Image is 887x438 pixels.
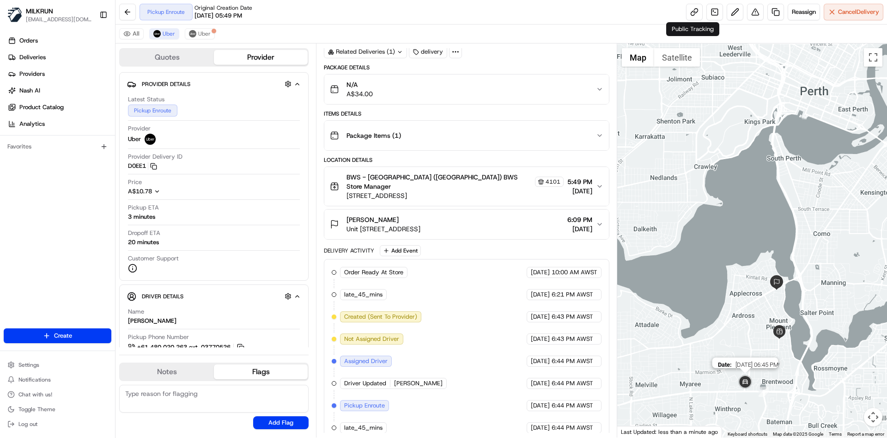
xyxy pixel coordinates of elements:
div: 20 minutes [128,238,159,247]
button: Reassign [788,4,820,20]
span: Date : [717,361,731,368]
span: [STREET_ADDRESS] [346,191,563,200]
div: [PERSON_NAME] [128,317,176,325]
button: N/AA$34.00 [324,74,608,104]
span: 6:44 PM AWST [552,424,593,432]
a: Providers [4,67,115,81]
button: Uber [149,28,179,39]
span: Provider [128,124,151,133]
span: 6:43 PM AWST [552,313,593,321]
span: [PERSON_NAME] [346,215,399,224]
a: Terms (opens in new tab) [829,432,842,437]
span: [DATE] [567,224,592,234]
span: N/A [346,80,373,89]
button: MILKRUN [26,6,53,16]
button: Flags [214,364,308,379]
div: Delivery Activity [324,247,374,254]
span: 10:00 AM AWST [552,268,597,277]
div: Public Tracking [666,22,719,36]
div: Package Details [324,64,609,71]
span: Order Ready At Store [344,268,403,277]
span: Chat with us! [18,391,52,398]
span: Pickup ETA [128,204,159,212]
img: uber-new-logo.jpeg [153,30,161,37]
button: Chat with us! [4,388,111,401]
span: Reassign [792,8,816,16]
span: Assigned Driver [344,357,388,365]
button: Map camera controls [864,408,882,426]
span: Driver Details [142,293,183,300]
button: All [119,28,144,39]
button: [PERSON_NAME]Unit [STREET_ADDRESS]6:09 PM[DATE] [324,210,608,239]
span: Settings [18,361,39,369]
img: uber-new-logo.jpeg [189,30,196,37]
span: [DATE] [531,268,550,277]
button: Add Flag [253,416,309,429]
span: Deliveries [19,53,46,62]
div: 2 [736,373,754,392]
button: Keyboard shortcuts [728,431,767,438]
span: [DATE] [531,357,550,365]
span: +61 480 020 263 ext. 03770526 [137,343,231,352]
div: 3 minutes [128,213,155,221]
span: [DATE] [531,401,550,410]
a: Report a map error [847,432,884,437]
span: 6:44 PM AWST [552,379,593,388]
div: delivery [409,45,447,58]
span: Log out [18,420,37,428]
span: [DATE] [567,186,592,196]
a: Open this area in Google Maps (opens a new window) [620,426,650,438]
img: uber-new-logo.jpeg [145,134,156,145]
button: A$10.78 [128,187,209,196]
button: MILKRUNMILKRUN[EMAIL_ADDRESS][DOMAIN_NAME] [4,4,96,26]
span: Map data ©2025 Google [773,432,823,437]
div: Favorites [4,139,111,154]
button: [EMAIL_ADDRESS][DOMAIN_NAME] [26,16,92,23]
button: Add Event [380,245,421,256]
button: Settings [4,358,111,371]
a: Analytics [4,117,115,131]
span: Pickup Enroute [344,401,385,410]
span: Analytics [19,120,45,128]
a: Deliveries [4,50,115,65]
button: Notes [120,364,214,379]
span: 6:21 PM AWST [552,290,593,299]
div: Related Deliveries (1) [324,45,407,58]
a: Orders [4,33,115,48]
button: Package Items (1) [324,121,608,150]
button: Driver Details [127,289,301,304]
span: Price [128,178,142,186]
span: Not Assigned Driver [344,335,399,343]
button: Show street map [622,48,654,67]
button: Uber [185,28,215,39]
span: Nash AI [19,86,40,95]
button: Toggle Theme [4,403,111,416]
a: Product Catalog [4,100,115,115]
span: Dropoff ETA [128,229,160,237]
span: Created (Sent To Provider) [344,313,417,321]
button: Create [4,328,111,343]
button: Provider [214,50,308,65]
img: Google [620,426,650,438]
button: Toggle fullscreen view [864,48,882,67]
span: Providers [19,70,45,78]
span: Cancel Delivery [838,8,879,16]
span: 4101 [546,178,560,185]
span: Orders [19,37,38,45]
span: 6:44 PM AWST [552,357,593,365]
span: Customer Support [128,254,179,263]
div: Location Details [324,156,609,164]
span: Driver Updated [344,379,386,388]
span: 6:44 PM AWST [552,401,593,410]
span: Toggle Theme [18,406,55,413]
button: Provider Details [127,76,301,92]
button: Quotes [120,50,214,65]
a: +61 480 020 263 ext. 03770526 [128,342,246,352]
span: Notifications [18,376,51,383]
span: 6:09 PM [567,215,592,224]
span: A$34.00 [346,89,373,99]
span: Package Items ( 1 ) [346,131,401,140]
div: Items Details [324,110,609,117]
span: Product Catalog [19,103,64,111]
